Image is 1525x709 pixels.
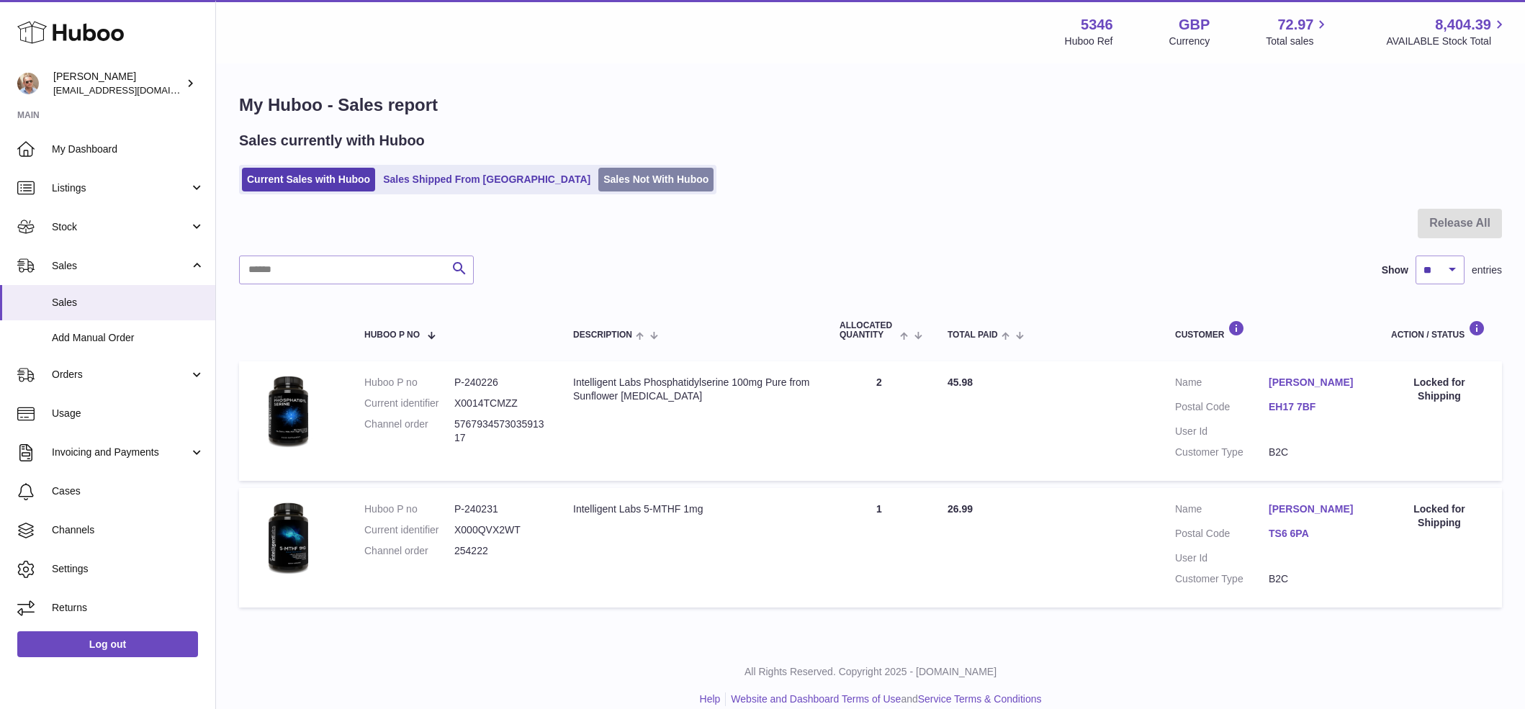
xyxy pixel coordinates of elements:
li: and [726,692,1041,706]
div: Action / Status [1391,320,1488,340]
dd: P-240231 [454,502,544,516]
dd: X000QVX2WT [454,523,544,537]
span: Total paid [948,330,998,340]
span: Usage [52,407,204,420]
span: Returns [52,601,204,615]
dt: Name [1175,376,1269,393]
h1: My Huboo - Sales report [239,94,1502,117]
span: Add Manual Order [52,331,204,345]
dt: Channel order [364,544,454,558]
label: Show [1382,263,1408,277]
dd: P-240226 [454,376,544,389]
dt: Channel order [364,417,454,445]
span: [EMAIL_ADDRESS][DOMAIN_NAME] [53,84,212,96]
dt: Customer Type [1175,446,1269,459]
span: Description [573,330,632,340]
span: ALLOCATED Quantity [840,321,896,340]
dt: Postal Code [1175,527,1269,544]
a: [PERSON_NAME] [1269,376,1362,389]
dt: Current identifier [364,523,454,537]
span: 72.97 [1277,15,1313,35]
span: Sales [52,259,189,273]
span: Cases [52,484,204,498]
a: Service Terms & Conditions [918,693,1042,705]
span: 26.99 [948,503,973,515]
span: Listings [52,181,189,195]
div: Currency [1169,35,1210,48]
span: AVAILABLE Stock Total [1386,35,1508,48]
span: 45.98 [948,376,973,388]
dd: B2C [1269,572,1362,586]
strong: GBP [1179,15,1210,35]
dt: Customer Type [1175,572,1269,586]
a: TS6 6PA [1269,527,1362,541]
dd: 576793457303591317 [454,417,544,445]
a: Sales Shipped From [GEOGRAPHIC_DATA] [378,168,595,191]
span: Settings [52,562,204,576]
div: Intelligent Labs Phosphatidylserine 100mg Pure from Sunflower [MEDICAL_DATA] [573,376,811,403]
dt: Current identifier [364,397,454,410]
dt: Name [1175,502,1269,520]
span: Orders [52,368,189,381]
td: 1 [825,488,933,608]
td: 2 [825,361,933,481]
span: entries [1472,263,1502,277]
a: [PERSON_NAME] [1269,502,1362,516]
dd: 254222 [454,544,544,558]
p: All Rights Reserved. Copyright 2025 - [DOMAIN_NAME] [228,665,1513,679]
div: Intelligent Labs 5-MTHF 1mg [573,502,811,516]
a: EH17 7BF [1269,400,1362,414]
dd: B2C [1269,446,1362,459]
dt: User Id [1175,425,1269,438]
span: Total sales [1266,35,1330,48]
dt: Postal Code [1175,400,1269,417]
img: $_57.JPG [253,376,325,448]
div: Locked for Shipping [1391,376,1488,403]
img: 53461645518998.jpg [253,502,325,574]
dd: X0014TCMZZ [454,397,544,410]
dt: Huboo P no [364,376,454,389]
span: Huboo P no [364,330,420,340]
div: [PERSON_NAME] [53,70,183,97]
a: Help [700,693,721,705]
div: Locked for Shipping [1391,502,1488,530]
span: Channels [52,523,204,537]
strong: 5346 [1081,15,1113,35]
a: Current Sales with Huboo [242,168,375,191]
a: 8,404.39 AVAILABLE Stock Total [1386,15,1508,48]
span: Stock [52,220,189,234]
a: Sales Not With Huboo [598,168,714,191]
span: 8,404.39 [1435,15,1491,35]
span: Sales [52,296,204,310]
div: Customer [1175,320,1362,340]
img: support@radoneltd.co.uk [17,73,39,94]
span: Invoicing and Payments [52,446,189,459]
a: Website and Dashboard Terms of Use [731,693,901,705]
dt: User Id [1175,551,1269,565]
dt: Huboo P no [364,502,454,516]
span: My Dashboard [52,143,204,156]
div: Huboo Ref [1065,35,1113,48]
h2: Sales currently with Huboo [239,131,425,150]
a: Log out [17,631,198,657]
a: 72.97 Total sales [1266,15,1330,48]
